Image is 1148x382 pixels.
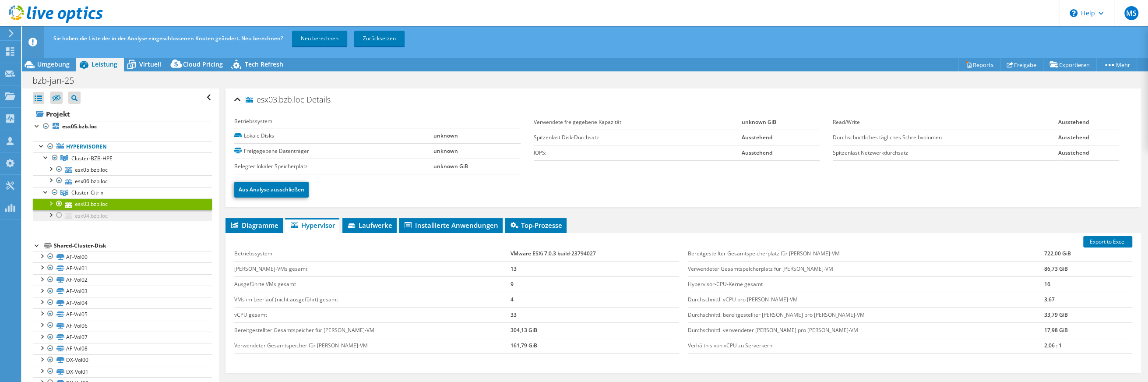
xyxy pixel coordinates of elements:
a: AF-Vol03 [33,286,212,297]
a: esx04.bzb.loc [33,210,212,221]
label: Spitzenlast Disk-Durchsatz [534,133,742,142]
span: Leistung [92,60,117,68]
span: Diagramme [230,221,278,230]
td: Bereitgestellter Gesamtspeicher für [PERSON_NAME]-VM [234,322,511,338]
td: Verhältnis von vCPU zu Serverkern [688,338,1044,353]
label: Lokale Disks [234,131,433,140]
a: Mehr [1096,58,1137,71]
span: Umgebung [37,60,70,68]
label: Read/Write [833,118,1058,127]
b: unknown [433,132,458,139]
td: 3,67 [1044,292,1132,307]
b: unknown [433,147,458,155]
td: 161,79 GiB [511,338,679,353]
a: esx06.bzb.loc [33,175,212,187]
label: Betriebssystem [234,117,433,126]
b: Ausstehend [1058,134,1089,141]
span: Sie haben die Liste der in der Analyse eingeschlossenen Knoten geändert. Neu berechnen? [53,35,283,42]
td: 33,79 GiB [1044,307,1132,322]
svg: \n [1070,9,1078,17]
span: esx03.bzb.loc [246,95,304,104]
a: AF-Vol00 [33,251,212,262]
td: [PERSON_NAME]-VMs gesamt [234,261,511,276]
b: Ausstehend [742,134,772,141]
b: unknown GiB [433,163,468,170]
h1: bzb-jan-25 [28,76,88,85]
b: Ausstehend [1058,118,1089,126]
a: Export to Excel [1083,236,1132,248]
span: Installierte Anwendungen [403,221,498,230]
span: Cluster-Citrix [71,189,103,196]
td: Durchschnittl. vCPU pro [PERSON_NAME]-VM [688,292,1044,307]
a: Exportieren [1043,58,1097,71]
td: Hypervisor-CPU-Kerne gesamt [688,276,1044,292]
td: Durchschnittl. verwendeter [PERSON_NAME] pro [PERSON_NAME]-VM [688,322,1044,338]
a: AF-Vol04 [33,297,212,308]
td: 2,06 : 1 [1044,338,1132,353]
b: unknown GiB [742,118,776,126]
b: Ausstehend [1058,149,1089,156]
td: 304,13 GiB [511,322,679,338]
label: IOPS: [534,149,742,157]
td: 9 [511,276,679,292]
span: MS [1124,6,1138,20]
td: 13 [511,261,679,276]
a: DX-Vol01 [33,366,212,377]
label: Belegter lokaler Speicherplatz [234,162,433,171]
td: 86,73 GiB [1044,261,1132,276]
td: 17,98 GiB [1044,322,1132,338]
label: Freigegebene Datenträger [234,147,433,156]
a: Cluster-BZB-HPE [33,152,212,164]
span: Details [306,94,331,105]
td: 16 [1044,276,1132,292]
a: AF-Vol07 [33,332,212,343]
span: Cluster-BZB-HPE [71,155,113,162]
td: Verwendeter Gesamtspeicherplatz für [PERSON_NAME]-VM [688,261,1044,276]
a: AF-Vol02 [33,274,212,286]
span: Cloud Pricing [183,60,223,68]
span: Tech Refresh [245,60,283,68]
td: VMware ESXi 7.0.3 build-23794027 [511,246,679,262]
a: Aus Analyse ausschließen [234,182,309,198]
td: Verwendeter Gesamtspeicher für [PERSON_NAME]-VM [234,338,511,353]
a: AF-Vol08 [33,343,212,354]
td: vCPU gesamt [234,307,511,322]
a: Cluster-Citrix [33,187,212,198]
td: 33 [511,307,679,322]
td: VMs im Leerlauf (nicht ausgeführt) gesamt [234,292,511,307]
a: AF-Vol01 [33,262,212,274]
span: Virtuell [139,60,161,68]
a: Hypervisoren [33,141,212,152]
td: 722,00 GiB [1044,246,1132,262]
a: Zurücksetzen [354,31,405,46]
a: Projekt [33,107,212,121]
span: Top-Prozesse [509,221,562,230]
td: Bereitgestellter Gesamtspeicherplatz für [PERSON_NAME]-VM [688,246,1044,262]
label: Spitzenlast Netzwerkdurchsatz [833,149,1058,157]
label: Durchschnittliches tägliches Schreibvolumen [833,133,1058,142]
a: AF-Vol06 [33,320,212,331]
td: Betriebssystem [234,246,511,262]
b: esx05.bzb.loc [62,123,97,130]
a: DX-Vol00 [33,354,212,366]
a: Reports [958,58,1000,71]
span: Hypervisor [289,221,335,230]
span: Laufwerke [347,221,392,230]
td: Durchschnittl. bereitgestellter [PERSON_NAME] pro [PERSON_NAME]-VM [688,307,1044,322]
a: esx05.bzb.loc [33,121,212,132]
a: Freigabe [1000,58,1043,71]
label: Verwendete freigegebene Kapazität [534,118,742,127]
td: 4 [511,292,679,307]
a: esx05.bzb.loc [33,164,212,175]
b: Ausstehend [742,149,772,156]
div: Shared-Cluster-Disk [54,241,212,251]
td: Ausgeführte VMs gesamt [234,276,511,292]
a: AF-Vol05 [33,308,212,320]
a: Neu berechnen [292,31,347,46]
a: esx03.bzb.loc [33,198,212,210]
